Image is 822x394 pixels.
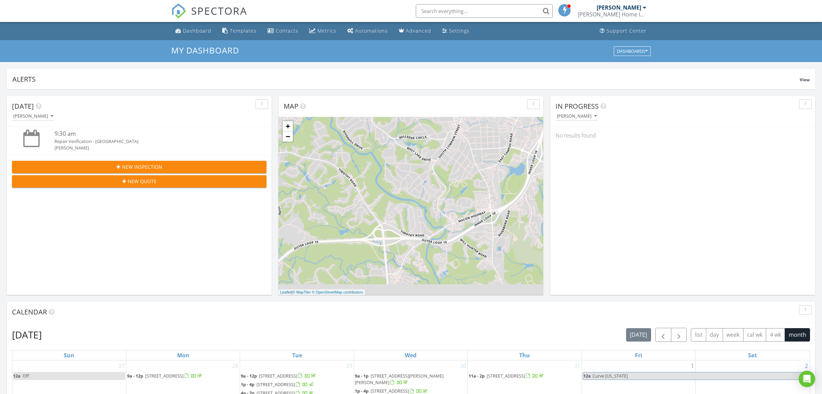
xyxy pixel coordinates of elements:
a: Zoom in [283,121,293,131]
a: Monday [176,350,191,360]
div: Contacts [276,27,298,34]
span: Curve [US_STATE] [593,373,628,379]
a: © OpenStreetMap contributors [312,290,363,294]
a: Go to August 2, 2025 [804,360,809,371]
a: Contacts [265,25,301,37]
a: 9a - 12p [STREET_ADDRESS] [241,373,317,379]
a: 9a - 12p [STREET_ADDRESS] [127,373,203,379]
a: Templates [220,25,259,37]
span: 12a [583,372,591,380]
span: Off [23,373,29,379]
div: Dashboards [617,49,648,53]
span: My Dashboard [171,45,239,56]
a: 9a - 1p [STREET_ADDRESS][PERSON_NAME][PERSON_NAME] [355,373,444,385]
a: 9a - 12p [STREET_ADDRESS] [127,372,239,380]
button: day [706,328,723,342]
div: Automations [355,27,388,34]
div: Alerts [12,74,800,84]
span: [STREET_ADDRESS] [257,381,295,387]
span: Calendar [12,307,47,317]
a: Advanced [396,25,434,37]
a: Go to July 30, 2025 [459,360,468,371]
div: Advanced [406,27,431,34]
div: 9:30 am [54,130,245,138]
button: Dashboards [614,46,651,56]
button: [DATE] [626,328,651,342]
div: Marney's Home Inspections, LLC [578,11,646,18]
a: 1p - 4p [STREET_ADDRESS] [355,388,428,394]
a: 11a - 2p [STREET_ADDRESS] [469,372,581,380]
div: No results found [550,126,815,145]
a: Sunday [62,350,76,360]
a: Leaflet [280,290,291,294]
a: 9a - 1p [STREET_ADDRESS][PERSON_NAME][PERSON_NAME] [355,372,467,387]
span: [STREET_ADDRESS] [371,388,409,394]
a: Go to July 29, 2025 [345,360,354,371]
span: New Inspection [122,163,162,170]
a: 1p - 4p [STREET_ADDRESS] [241,381,353,389]
span: 9a - 1p [355,373,369,379]
div: Open Intercom Messenger [799,371,815,387]
button: New Inspection [12,161,266,173]
div: Repair Verification - [GEOGRAPHIC_DATA] [54,138,245,145]
a: Automations (Basic) [345,25,390,37]
span: 9a - 12p [241,373,257,379]
a: Zoom out [283,131,293,142]
button: cal wk [743,328,767,342]
a: Go to July 31, 2025 [573,360,582,371]
a: Dashboard [173,25,214,37]
div: Settings [449,27,470,34]
span: [STREET_ADDRESS][PERSON_NAME][PERSON_NAME] [355,373,444,385]
span: New Quote [128,178,157,185]
a: Metrics [307,25,339,37]
div: Support Center [607,27,647,34]
a: Saturday [747,350,758,360]
a: Tuesday [291,350,303,360]
a: Support Center [597,25,649,37]
a: SPECTORA [171,9,247,24]
span: [STREET_ADDRESS] [259,373,297,379]
button: Next month [671,328,687,342]
button: [PERSON_NAME] [556,112,598,121]
button: 4 wk [766,328,785,342]
div: | [278,289,365,295]
a: Friday [634,350,644,360]
a: Go to July 27, 2025 [117,360,126,371]
a: 9a - 12p [STREET_ADDRESS] [241,372,353,380]
span: Map [284,102,298,111]
button: [PERSON_NAME] [12,112,54,121]
a: 11a - 2p [STREET_ADDRESS] [469,373,545,379]
a: Go to August 1, 2025 [689,360,695,371]
button: month [785,328,810,342]
span: SPECTORA [191,3,247,18]
span: 9a - 12p [127,373,143,379]
span: 1p - 4p [241,381,254,387]
a: © MapTiler [292,290,311,294]
a: Wednesday [403,350,418,360]
div: [PERSON_NAME] [597,4,641,11]
div: [PERSON_NAME] [557,114,597,119]
button: list [691,328,706,342]
span: 11a - 2p [469,373,485,379]
input: Search everything... [416,4,553,18]
span: [STREET_ADDRESS] [145,373,184,379]
h2: [DATE] [12,328,42,342]
span: 1p - 4p [355,388,369,394]
span: [DATE] [12,102,34,111]
div: Templates [230,27,257,34]
div: Dashboard [183,27,211,34]
div: [PERSON_NAME] [54,145,245,151]
button: week [723,328,744,342]
span: [STREET_ADDRESS] [487,373,525,379]
span: View [800,77,810,83]
span: 12a [13,373,21,379]
div: [PERSON_NAME] [13,114,53,119]
button: Previous month [655,328,671,342]
span: In Progress [556,102,599,111]
button: New Quote [12,175,266,188]
a: Thursday [518,350,531,360]
a: Settings [439,25,472,37]
a: 1p - 4p [STREET_ADDRESS] [241,381,314,387]
div: Metrics [317,27,336,34]
img: The Best Home Inspection Software - Spectora [171,3,186,19]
